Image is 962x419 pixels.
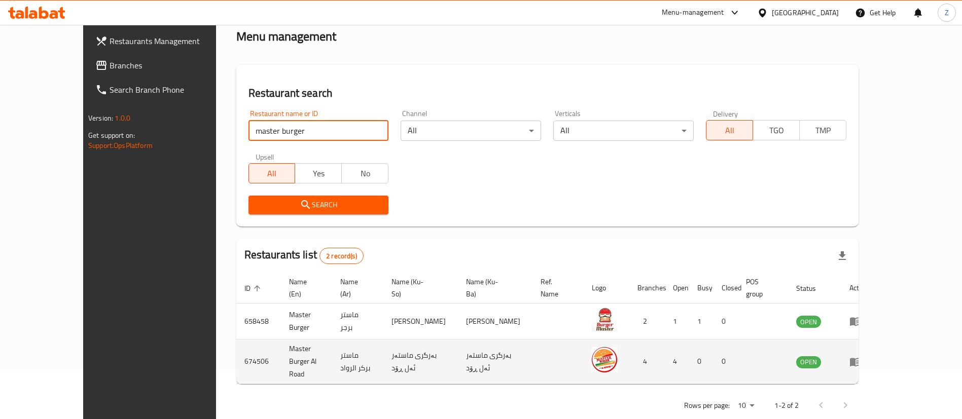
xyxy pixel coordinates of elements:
div: OPEN [796,356,821,368]
button: All [706,120,753,140]
span: Name (En) [289,276,320,300]
th: Branches [629,273,665,303]
span: Branches [110,59,236,71]
td: 0 [714,303,738,339]
table: enhanced table [236,273,876,384]
td: 658458 [236,303,281,339]
span: Name (Ar) [340,276,371,300]
th: Action [841,273,876,303]
img: Master Burger [592,307,617,332]
span: Search Branch Phone [110,84,236,96]
span: TGO [757,123,796,138]
span: Name (Ku-So) [391,276,446,300]
th: Closed [714,273,738,303]
div: Menu [849,315,868,327]
th: Logo [584,273,629,303]
td: ماستر بركر الرواد [332,339,383,384]
span: Ref. Name [541,276,572,300]
button: Yes [295,163,342,183]
td: 674506 [236,339,281,384]
input: Search for restaurant name or ID.. [248,121,389,141]
div: All [553,121,694,141]
h2: Restaurant search [248,86,846,101]
span: TMP [804,123,842,138]
span: Search [257,199,381,211]
div: Export file [830,244,854,268]
span: POS group [746,276,776,300]
img: Master Burger Al Road [592,347,617,372]
div: Menu-management [662,7,724,19]
span: 1.0.0 [115,111,130,125]
td: ماستر برجر [332,303,383,339]
a: Restaurants Management [87,29,244,53]
a: Search Branch Phone [87,78,244,102]
label: Upsell [256,153,274,160]
div: Menu [849,356,868,368]
td: Master Burger Al Road [281,339,332,384]
td: [PERSON_NAME] [383,303,458,339]
td: 0 [689,339,714,384]
h2: Restaurants list [244,247,364,264]
td: 4 [665,339,689,384]
td: [PERSON_NAME] [458,303,532,339]
div: Rows per page: [734,398,758,413]
span: Version: [88,111,113,125]
a: Branches [87,53,244,78]
span: Z [945,7,949,18]
p: 1-2 of 2 [774,399,799,412]
td: 4 [629,339,665,384]
span: Status [796,282,829,294]
label: Delivery [713,110,738,117]
td: 1 [665,303,689,339]
button: No [341,163,388,183]
td: 2 [629,303,665,339]
span: All [710,123,749,138]
div: Total records count [319,248,364,264]
th: Busy [689,273,714,303]
button: TMP [799,120,846,140]
td: بەرگری ماستەر ئەل ڕۆد [383,339,458,384]
span: All [253,166,292,181]
button: Search [248,196,389,214]
span: ID [244,282,264,294]
span: Name (Ku-Ba) [466,276,520,300]
span: No [346,166,384,181]
th: Open [665,273,689,303]
td: بەرگری ماستەر ئەل ڕۆد [458,339,532,384]
span: 2 record(s) [320,251,363,261]
span: OPEN [796,356,821,368]
h2: Menu management [236,28,336,45]
span: Restaurants Management [110,35,236,47]
p: Rows per page: [684,399,730,412]
div: [GEOGRAPHIC_DATA] [772,7,839,18]
span: OPEN [796,316,821,328]
td: 0 [714,339,738,384]
td: Master Burger [281,303,332,339]
td: 1 [689,303,714,339]
span: Get support on: [88,129,135,142]
span: Yes [299,166,338,181]
div: All [401,121,541,141]
button: All [248,163,296,183]
a: Support.OpsPlatform [88,139,153,152]
button: TGO [753,120,800,140]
